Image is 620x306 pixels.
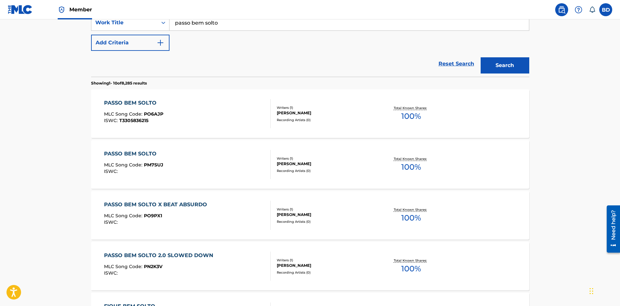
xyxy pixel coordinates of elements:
span: MLC Song Code : [104,162,144,168]
div: Drag [590,281,593,301]
a: PASSO BEM SOLTOMLC Song Code:PM7SUJISWC:Writers (1)[PERSON_NAME]Recording Artists (0)Total Known ... [91,140,529,189]
div: Notifications [589,6,595,13]
div: PASSO BEM SOLTO [104,150,163,158]
div: PASSO BEM SOLTO 2.0 SLOWED DOWN [104,252,216,259]
a: PASSO BEM SOLTO X BEAT ABSURDOMLC Song Code:PO9PX1ISWC:Writers (1)[PERSON_NAME]Recording Artists ... [91,191,529,240]
span: T3305836215 [119,118,148,123]
p: Showing 1 - 10 of 8,285 results [91,80,147,86]
div: [PERSON_NAME] [277,110,375,116]
div: PASSO BEM SOLTO X BEAT ABSURDO [104,201,210,209]
img: Top Rightsholder [58,6,65,14]
form: Search Form [91,15,529,77]
img: search [558,6,566,14]
span: 100 % [401,263,421,275]
span: MLC Song Code : [104,111,144,117]
span: ISWC : [104,270,119,276]
div: [PERSON_NAME] [277,263,375,268]
p: Total Known Shares: [394,106,428,110]
span: Member [69,6,92,13]
div: Recording Artists ( 0 ) [277,168,375,173]
button: Add Criteria [91,35,170,51]
a: PASSO BEM SOLTO 2.0 SLOWED DOWNMLC Song Code:PN2K3VISWC:Writers (1)[PERSON_NAME]Recording Artists... [91,242,529,290]
span: 100 % [401,110,421,122]
span: MLC Song Code : [104,213,144,219]
span: 100 % [401,212,421,224]
span: PO9PX1 [144,213,162,219]
div: User Menu [599,3,612,16]
p: Total Known Shares: [394,207,428,212]
div: Recording Artists ( 0 ) [277,118,375,122]
span: ISWC : [104,118,119,123]
span: ISWC : [104,168,119,174]
img: 9d2ae6d4665cec9f34b9.svg [157,39,164,47]
div: Work Title [95,19,154,27]
div: PASSO BEM SOLTO [104,99,163,107]
iframe: Resource Center [602,203,620,255]
p: Total Known Shares: [394,156,428,161]
span: ISWC : [104,219,119,225]
iframe: Chat Widget [588,275,620,306]
img: help [575,6,582,14]
div: Writers ( 1 ) [277,105,375,110]
img: MLC Logo [8,5,33,14]
a: Reset Search [435,57,477,71]
div: [PERSON_NAME] [277,161,375,167]
div: Writers ( 1 ) [277,156,375,161]
div: Writers ( 1 ) [277,207,375,212]
span: PO6AJP [144,111,163,117]
span: 100 % [401,161,421,173]
p: Total Known Shares: [394,258,428,263]
span: PM7SUJ [144,162,163,168]
div: [PERSON_NAME] [277,212,375,218]
div: Help [572,3,585,16]
button: Search [481,57,529,74]
span: MLC Song Code : [104,264,144,269]
div: Recording Artists ( 0 ) [277,219,375,224]
a: PASSO BEM SOLTOMLC Song Code:PO6AJPISWC:T3305836215Writers (1)[PERSON_NAME]Recording Artists (0)T... [91,89,529,138]
div: Writers ( 1 ) [277,258,375,263]
div: Recording Artists ( 0 ) [277,270,375,275]
span: PN2K3V [144,264,162,269]
a: Public Search [555,3,568,16]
